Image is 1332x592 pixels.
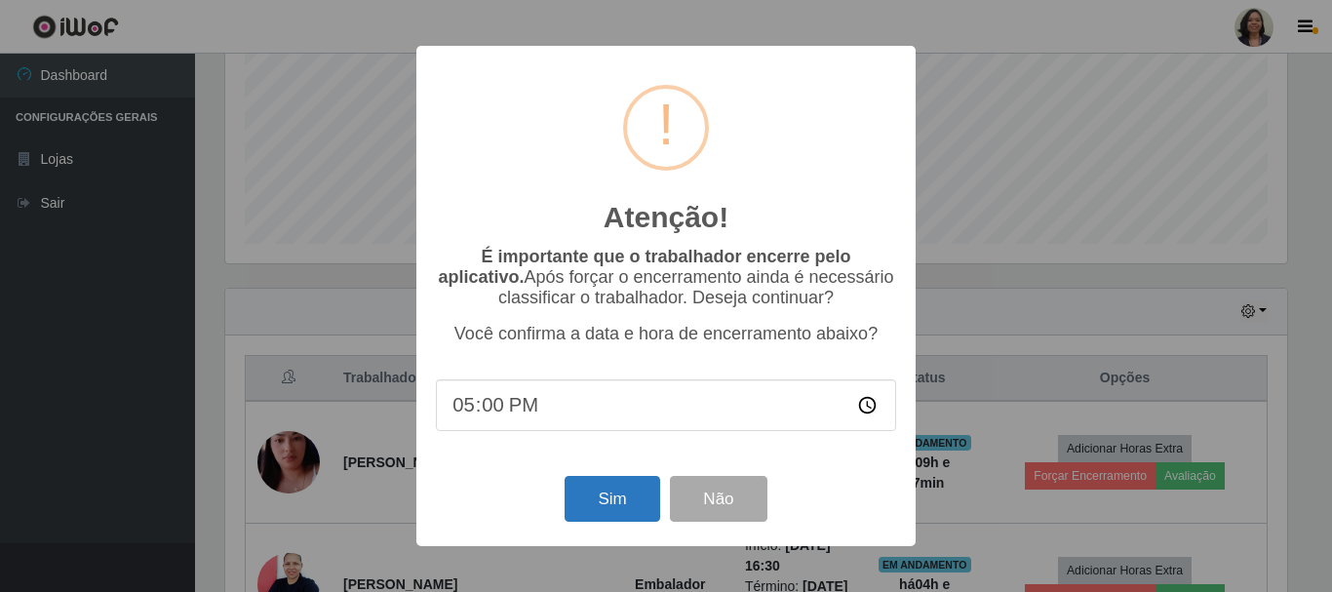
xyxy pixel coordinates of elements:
b: É importante que o trabalhador encerre pelo aplicativo. [438,247,850,287]
p: Após forçar o encerramento ainda é necessário classificar o trabalhador. Deseja continuar? [436,247,896,308]
button: Sim [565,476,659,522]
h2: Atenção! [604,200,728,235]
p: Você confirma a data e hora de encerramento abaixo? [436,324,896,344]
button: Não [670,476,766,522]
